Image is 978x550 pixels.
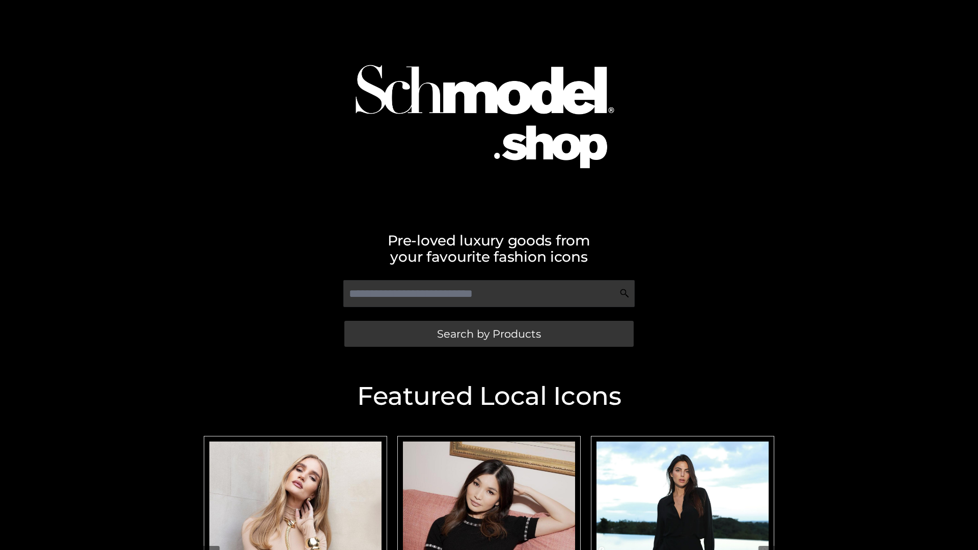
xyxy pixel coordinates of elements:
a: Search by Products [344,321,634,347]
h2: Featured Local Icons​ [199,383,779,409]
span: Search by Products [437,328,541,339]
h2: Pre-loved luxury goods from your favourite fashion icons [199,232,779,265]
img: Search Icon [619,288,630,298]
